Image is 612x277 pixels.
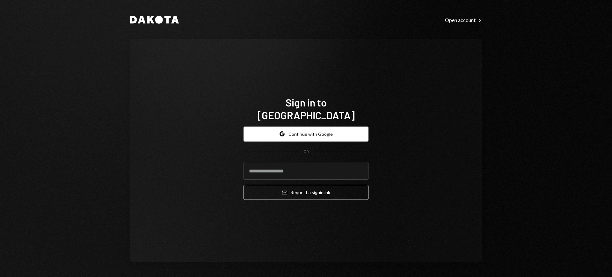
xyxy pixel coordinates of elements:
div: OR [303,149,309,155]
button: Request a signinlink [244,185,368,200]
div: Open account [445,17,482,23]
a: Open account [445,16,482,23]
h1: Sign in to [GEOGRAPHIC_DATA] [244,96,368,121]
button: Continue with Google [244,127,368,142]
